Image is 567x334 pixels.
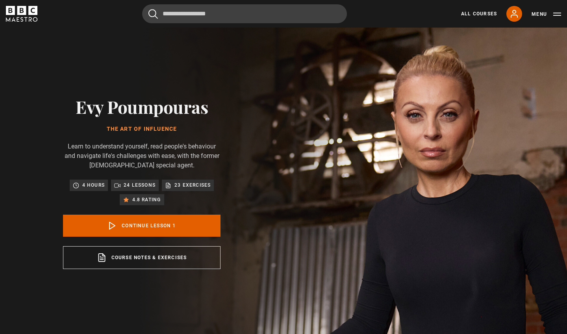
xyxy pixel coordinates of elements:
[63,126,220,132] h1: The Art of Influence
[63,215,220,237] a: Continue lesson 1
[142,4,347,23] input: Search
[461,10,497,17] a: All Courses
[174,181,211,189] p: 23 exercises
[124,181,156,189] p: 24 lessons
[132,196,161,204] p: 4.8 rating
[63,142,220,170] p: Learn to understand yourself, read people's behaviour and navigate life's challenges with ease, w...
[63,96,220,117] h2: Evy Poumpouras
[148,9,158,19] button: Submit the search query
[532,10,561,18] button: Toggle navigation
[82,181,105,189] p: 4 hours
[6,6,37,22] svg: BBC Maestro
[63,246,220,269] a: Course notes & exercises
